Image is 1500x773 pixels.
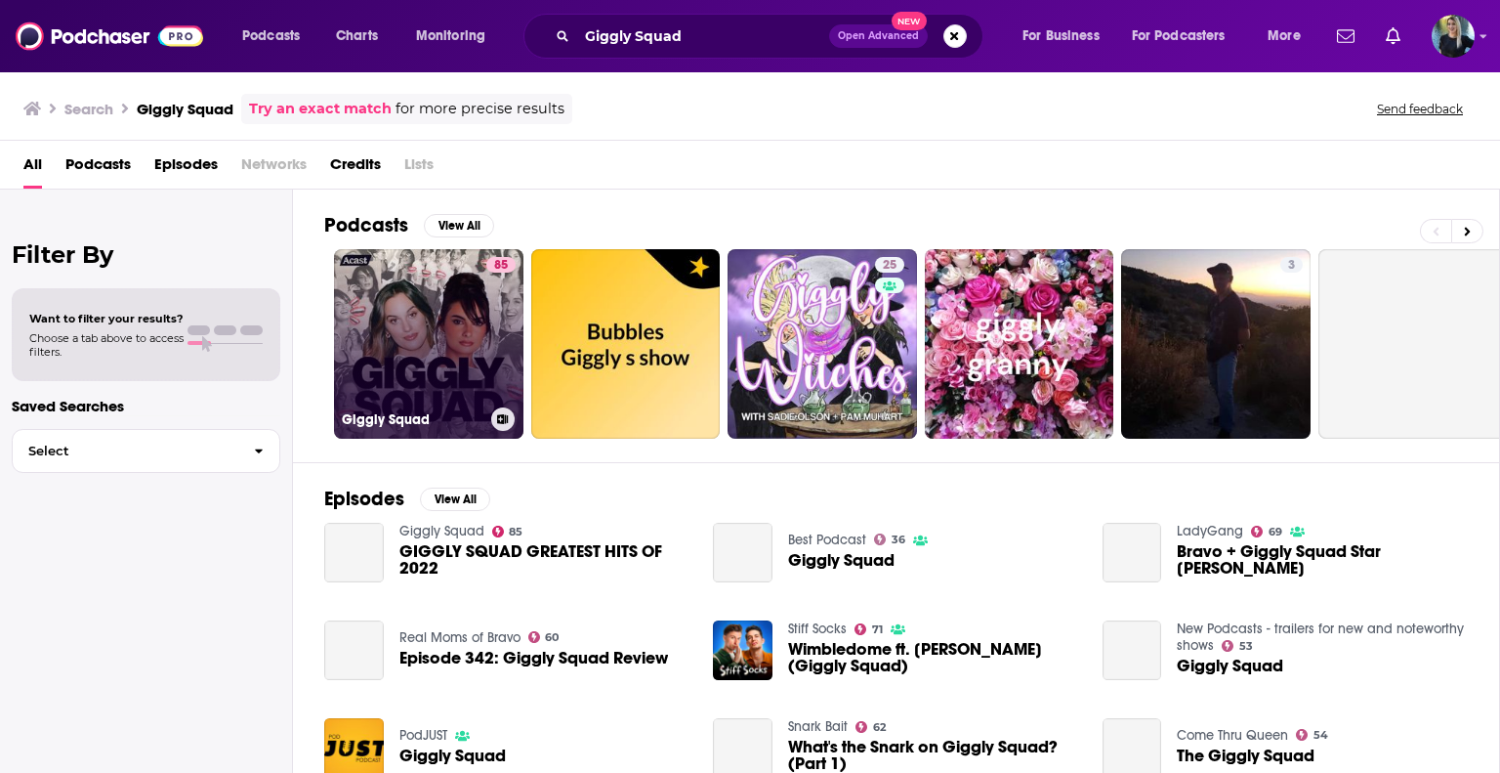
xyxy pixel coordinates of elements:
a: PodcastsView All [324,213,494,237]
span: 69 [1269,528,1282,537]
span: 62 [873,723,886,732]
a: 60 [528,631,560,643]
span: 85 [494,256,508,276]
span: Networks [241,149,307,189]
button: Send feedback [1371,101,1469,117]
a: All [23,149,42,189]
h2: Episodes [324,487,404,511]
a: PodJUST [399,727,447,744]
button: View All [420,488,490,511]
p: Saved Searches [12,397,280,415]
a: Giggly Squad [399,748,506,764]
a: Come Thru Queen [1177,727,1288,744]
a: 25 [728,249,917,439]
button: Show profile menu [1432,15,1475,58]
span: Charts [336,22,378,50]
h2: Podcasts [324,213,408,237]
span: Lists [404,149,434,189]
span: 71 [872,625,883,634]
a: 71 [854,623,883,635]
a: The Giggly Squad [1177,748,1314,764]
span: 53 [1239,642,1253,651]
a: 3 [1280,257,1303,273]
button: open menu [229,21,325,52]
a: Best Podcast [788,532,866,548]
span: Bravo + Giggly Squad Star [PERSON_NAME] [1177,543,1468,577]
button: Open AdvancedNew [829,24,928,48]
span: More [1268,22,1301,50]
a: Show notifications dropdown [1378,20,1408,53]
button: Select [12,429,280,473]
a: Snark Bait [788,718,848,735]
button: open menu [1254,21,1325,52]
button: open menu [1009,21,1124,52]
a: Wimbledome ft. Hannah Berner (Giggly Squad) [713,621,772,680]
span: Open Advanced [838,31,919,41]
a: Giggly Squad [713,523,772,582]
a: Giggly Squad [788,552,895,569]
a: Real Moms of Bravo [399,629,521,646]
h2: Filter By [12,240,280,269]
a: 85 [492,526,523,537]
a: 69 [1251,526,1282,537]
span: Wimbledome ft. [PERSON_NAME] (Giggly Squad) [788,641,1079,674]
span: 85 [509,528,522,537]
a: Credits [330,149,381,189]
a: Podcasts [65,149,131,189]
input: Search podcasts, credits, & more... [577,21,829,52]
a: Show notifications dropdown [1329,20,1362,53]
span: New [892,12,927,30]
img: User Profile [1432,15,1475,58]
span: Logged in as ChelseaKershaw [1432,15,1475,58]
span: 25 [883,256,896,276]
span: For Business [1022,22,1100,50]
h3: Giggly Squad [342,411,483,428]
a: Bravo + Giggly Squad Star Paige Desorbo [1103,523,1162,582]
a: EpisodesView All [324,487,490,511]
a: Episode 342: Giggly Squad Review [399,650,668,666]
span: Choose a tab above to access filters. [29,331,184,359]
button: open menu [1119,21,1254,52]
div: Search podcasts, credits, & more... [542,14,1002,59]
h3: Giggly Squad [137,100,233,118]
a: Stiff Socks [788,621,847,637]
span: For Podcasters [1132,22,1226,50]
span: for more precise results [396,98,564,120]
a: Episodes [154,149,218,189]
a: What's the Snark on Giggly Squad? (Part 1) [788,739,1079,772]
span: 60 [545,633,559,642]
a: GIGGLY SQUAD GREATEST HITS OF 2022 [399,543,690,577]
button: View All [424,214,494,237]
a: LadyGang [1177,523,1243,539]
a: 85 [486,257,516,273]
span: Monitoring [416,22,485,50]
a: Charts [323,21,390,52]
a: 36 [874,534,905,545]
a: Wimbledome ft. Hannah Berner (Giggly Squad) [788,641,1079,674]
span: Podcasts [242,22,300,50]
a: Giggly Squad [1177,658,1283,674]
img: Podchaser - Follow, Share and Rate Podcasts [16,18,203,55]
a: Episode 342: Giggly Squad Review [324,621,384,680]
a: New Podcasts - trailers for new and noteworthy shows [1177,621,1464,654]
button: open menu [402,21,511,52]
a: 85Giggly Squad [334,249,523,439]
a: Try an exact match [249,98,392,120]
span: 3 [1288,256,1295,276]
a: GIGGLY SQUAD GREATEST HITS OF 2022 [324,523,384,582]
a: Giggly Squad [1103,621,1162,680]
a: Giggly Squad [399,523,484,539]
a: 25 [875,257,904,273]
span: 54 [1313,731,1328,740]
